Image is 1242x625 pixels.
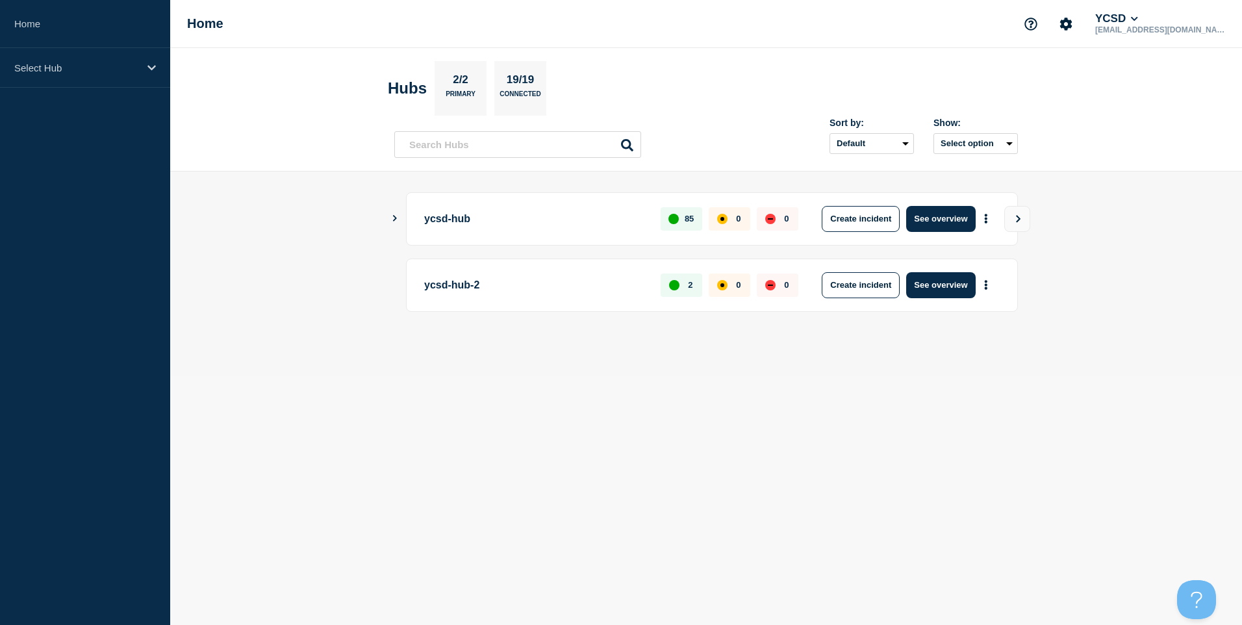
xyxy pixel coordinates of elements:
[1093,12,1141,25] button: YCSD
[978,273,995,297] button: More actions
[933,118,1018,128] div: Show:
[784,214,789,223] p: 0
[669,280,679,290] div: up
[448,73,474,90] p: 2/2
[685,214,694,223] p: 85
[446,90,475,104] p: Primary
[424,272,646,298] p: ycsd-hub-2
[1052,10,1080,38] button: Account settings
[500,90,540,104] p: Connected
[717,214,728,224] div: affected
[822,206,900,232] button: Create incident
[933,133,1018,154] button: Select option
[14,62,139,73] p: Select Hub
[501,73,539,90] p: 19/19
[394,131,641,158] input: Search Hubs
[906,206,975,232] button: See overview
[736,280,741,290] p: 0
[392,214,398,223] button: Show Connected Hubs
[736,214,741,223] p: 0
[906,272,975,298] button: See overview
[717,280,728,290] div: affected
[688,280,692,290] p: 2
[978,207,995,231] button: More actions
[822,272,900,298] button: Create incident
[765,280,776,290] div: down
[1093,25,1228,34] p: [EMAIL_ADDRESS][DOMAIN_NAME]
[830,133,914,154] select: Sort by
[424,206,646,232] p: ycsd-hub
[668,214,679,224] div: up
[1004,206,1030,232] button: View
[784,280,789,290] p: 0
[1177,580,1216,619] iframe: Help Scout Beacon - Open
[187,16,223,31] h1: Home
[1017,10,1045,38] button: Support
[765,214,776,224] div: down
[830,118,914,128] div: Sort by:
[388,79,427,97] h2: Hubs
